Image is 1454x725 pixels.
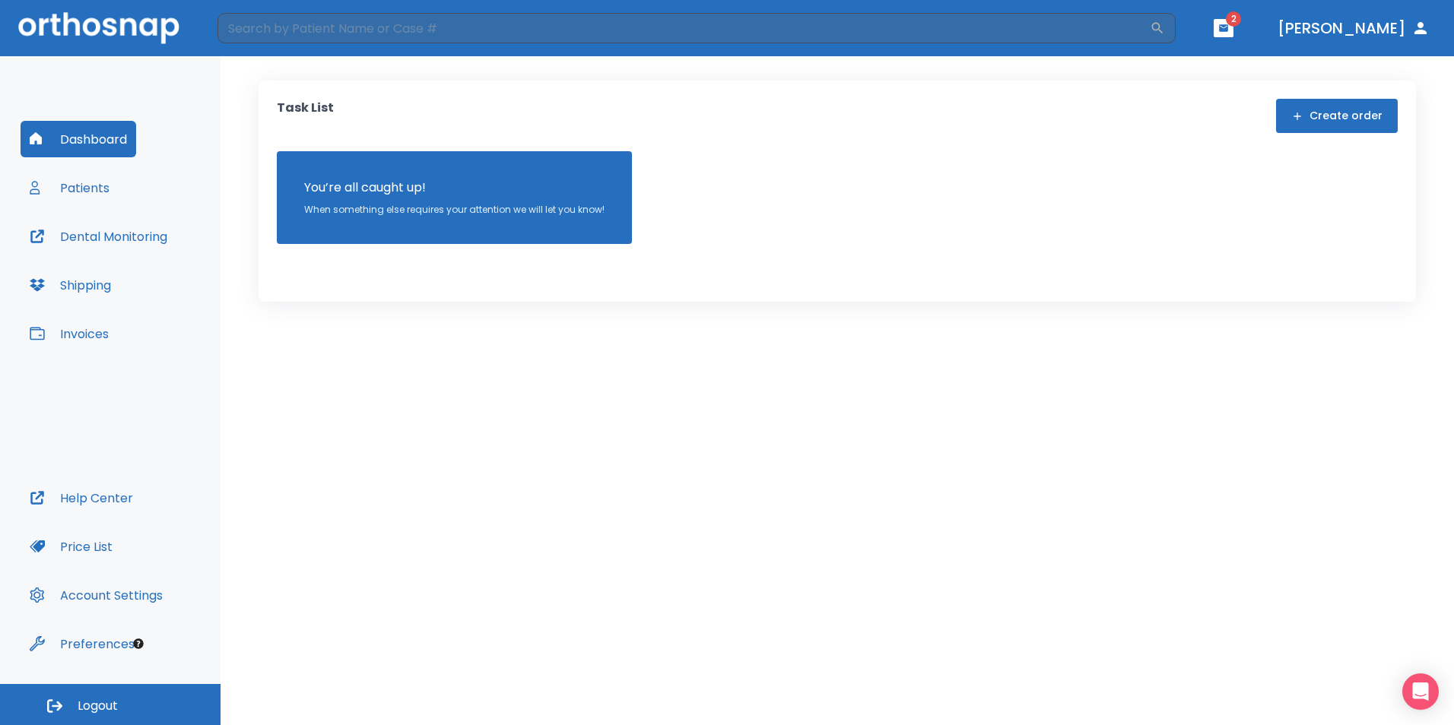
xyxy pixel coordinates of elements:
[21,577,172,613] button: Account Settings
[21,625,144,662] button: Preferences
[304,179,605,197] p: You’re all caught up!
[21,528,122,565] button: Price List
[21,218,176,255] button: Dental Monitoring
[1226,11,1241,27] span: 2
[78,698,118,714] span: Logout
[21,169,119,206] button: Patients
[1276,99,1398,133] button: Create order
[304,203,605,217] p: When something else requires your attention we will let you know!
[1271,14,1436,42] button: [PERSON_NAME]
[277,99,334,133] p: Task List
[21,480,142,516] button: Help Center
[1402,673,1439,710] div: Open Intercom Messenger
[18,12,179,43] img: Orthosnap
[132,637,145,651] div: Tooltip anchor
[21,267,120,303] button: Shipping
[21,315,118,352] button: Invoices
[21,121,136,157] button: Dashboard
[217,13,1150,43] input: Search by Patient Name or Case #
